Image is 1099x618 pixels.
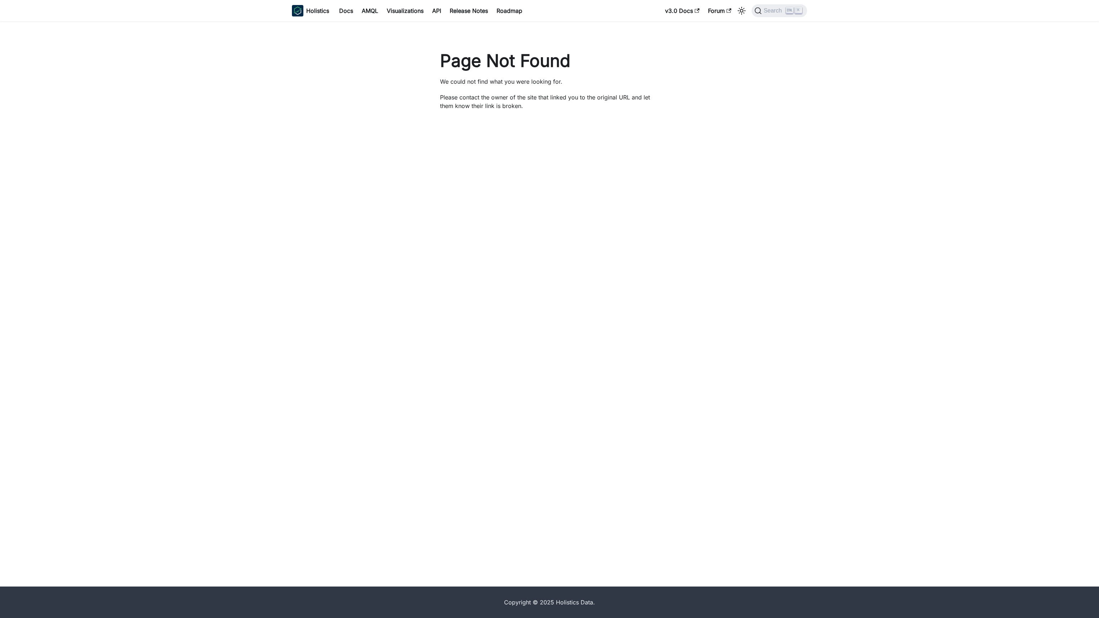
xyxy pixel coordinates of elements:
[445,5,492,16] a: Release Notes
[335,5,357,16] a: Docs
[704,5,736,16] a: Forum
[661,5,704,16] a: v3.0 Docs
[382,5,428,16] a: Visualizations
[795,7,802,14] kbd: K
[306,6,329,15] b: Holistics
[736,5,747,16] button: Switch between dark and light mode (currently light mode)
[292,5,303,16] img: Holistics
[492,5,527,16] a: Roadmap
[440,77,659,86] p: We could not find what you were looking for.
[428,5,445,16] a: API
[322,598,777,607] div: Copyright © 2025 Holistics Data.
[440,93,659,110] p: Please contact the owner of the site that linked you to the original URL and let them know their ...
[762,8,786,14] span: Search
[752,4,807,17] button: Search (Ctrl+K)
[292,5,329,16] a: HolisticsHolistics
[440,50,659,72] h1: Page Not Found
[357,5,382,16] a: AMQL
